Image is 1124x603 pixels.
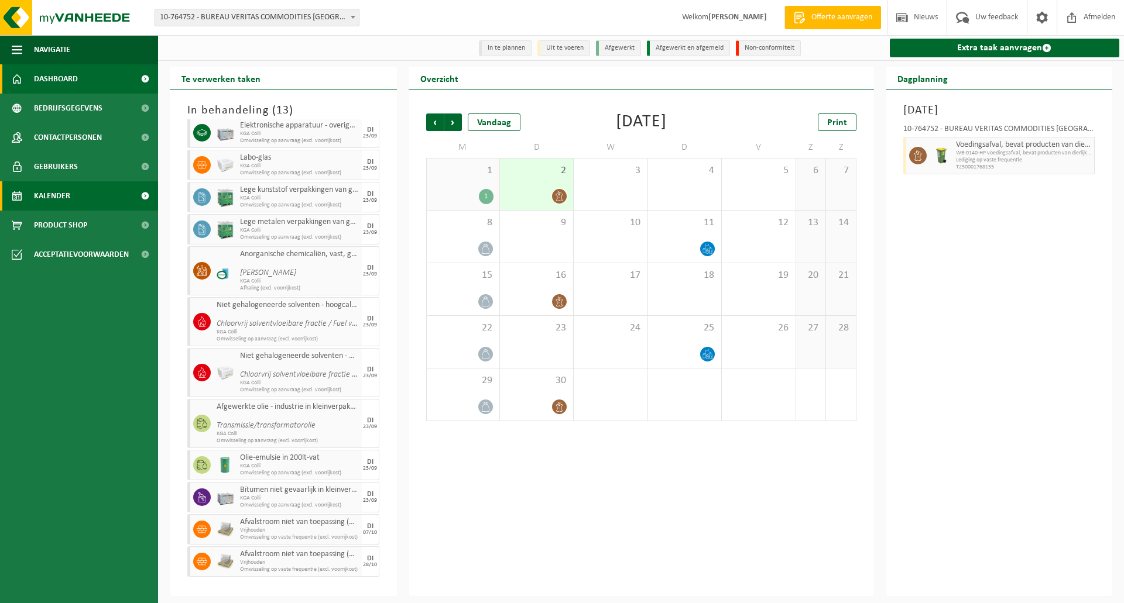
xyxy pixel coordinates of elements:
div: DI [367,158,373,166]
div: 1 [479,189,494,204]
span: 28 [832,322,849,335]
a: Offerte aanvragen [784,6,881,29]
span: 3 [580,164,641,177]
span: 10-764752 - BUREAU VERITAS COMMODITIES ANTWERP NV - ANTWERPEN [155,9,359,26]
div: 23/09 [363,166,377,171]
div: DI [367,417,373,424]
div: DI [367,491,373,498]
div: DI [367,126,373,133]
i: Chloorvrij solventvloeibare fractie / Fuel vloeibaar [240,370,402,379]
i: Transmissie/transformatorolie [217,421,316,430]
span: 15 [433,269,494,282]
td: W [574,137,647,158]
span: 2 [506,164,567,177]
span: Offerte aanvragen [808,12,875,23]
div: Vandaag [468,113,520,131]
span: Voedingsafval, bevat producten van dierlijke oorsprong, onverpakt, categorie 3 [956,140,1092,150]
span: KGA Colli [240,495,359,502]
span: Olie-emulsie in 200lt-vat [240,453,359,463]
span: 13 [802,216,820,229]
span: KGA Colli [217,430,359,437]
div: 10-764752 - BUREAU VERITAS COMMODITIES [GEOGRAPHIC_DATA] [GEOGRAPHIC_DATA] - [GEOGRAPHIC_DATA] [903,125,1095,137]
span: 20 [802,269,820,282]
td: Z [796,137,826,158]
span: KGA Colli [240,130,359,137]
span: Omwisseling op vaste frequentie (excl. voorrijkost) [240,566,359,573]
div: 23/09 [363,322,377,328]
span: 29 [433,374,494,387]
td: D [500,137,574,158]
span: 7 [832,164,849,177]
span: 16 [506,269,567,282]
span: KGA Colli [240,227,359,234]
span: Omwisseling op aanvraag (excl. voorrijkost) [240,137,359,144]
span: Labo-glas [240,153,359,163]
img: PB-HB-1400-HPE-GN-11 [217,188,234,207]
h2: Te verwerken taken [170,67,272,89]
td: D [648,137,722,158]
span: KGA Colli [217,329,359,336]
span: Vrijhouden [240,559,359,566]
div: 28/10 [363,562,377,568]
span: 1 [433,164,494,177]
span: Omwisseling op aanvraag (excl. voorrijkost) [240,234,359,241]
span: Niet gehalogeneerde solventen - hoogcalorisch in kleinverpakking [240,352,359,361]
span: Dashboard [34,64,78,94]
span: 17 [580,269,641,282]
span: KGA Colli [240,463,359,470]
span: 19 [728,269,789,282]
span: 9 [506,216,567,229]
li: In te plannen [479,40,532,56]
li: Non-conformiteit [736,40,801,56]
span: Acceptatievoorwaarden [34,240,129,269]
span: Vorige [426,113,444,131]
span: 12 [728,216,789,229]
li: Afgewerkt [596,40,641,56]
div: 23/09 [363,466,377,471]
td: V [722,137,796,158]
span: Anorganische chemicaliën, vast, gevaarlijk [240,250,359,259]
span: Kalender [34,181,70,211]
span: Gebruikers [34,152,78,181]
span: Omwisseling op aanvraag (excl. voorrijkost) [240,202,359,209]
span: Lediging op vaste frequentie [956,157,1092,164]
div: DI [367,315,373,322]
li: Uit te voeren [537,40,590,56]
img: PB-HB-1400-HPE-GN-11 [217,220,234,239]
span: 6 [802,164,820,177]
span: Lege kunststof verpakkingen van gevaarlijke stoffen [240,185,359,195]
img: PB-LB-0680-HPE-GY-11 [217,124,234,142]
span: Afgewerkte olie - industrie in kleinverpakking [217,402,359,412]
td: Z [826,137,856,158]
li: Afgewerkt en afgemeld [647,40,730,56]
div: 23/09 [363,133,377,139]
a: Extra taak aanvragen [890,39,1120,57]
h2: Overzicht [409,67,470,89]
h3: [DATE] [903,102,1095,119]
div: DI [367,191,373,198]
div: 07/10 [363,530,377,536]
span: KGA Colli [240,278,359,285]
span: 24 [580,322,641,335]
strong: [PERSON_NAME] [708,13,767,22]
span: Print [827,118,847,128]
img: LP-PA-00000-WDN-11 [217,521,234,538]
span: Omwisseling op aanvraag (excl. voorrijkost) [240,387,359,394]
span: 11 [654,216,715,229]
span: Elektronische apparatuur - overige (OVE) [240,121,359,130]
div: DI [367,523,373,530]
span: 5 [728,164,789,177]
img: LP-LD-00200-MET-21 [217,456,234,474]
span: Navigatie [34,35,70,64]
span: 13 [276,105,289,116]
span: Omwisseling op aanvraag (excl. voorrijkost) [240,502,359,509]
span: Afvalstroom niet van toepassing (niet gevaarlijk) [240,518,359,527]
div: [DATE] [616,113,667,131]
span: Niet gehalogeneerde solventen - hoogcalorisch in kleinverpakking [217,301,359,310]
span: Vrijhouden [240,527,359,534]
span: Afvalstroom niet van toepassing (niet gevaarlijk) [240,550,359,559]
div: DI [367,459,373,466]
span: Product Shop [34,211,87,240]
i: [PERSON_NAME] [240,268,296,277]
